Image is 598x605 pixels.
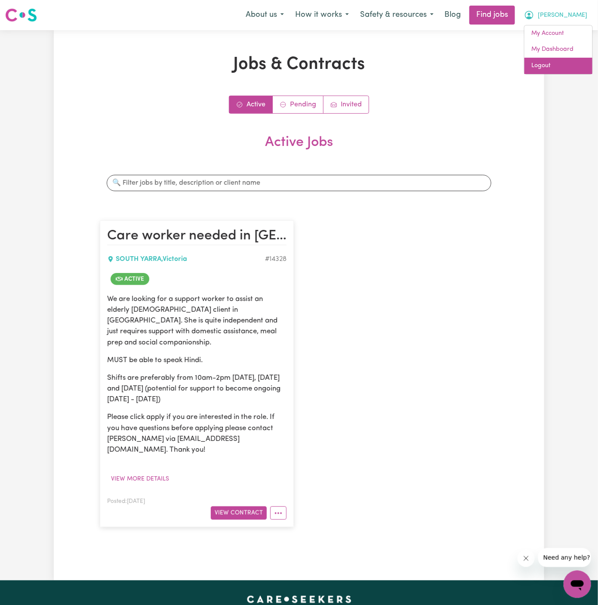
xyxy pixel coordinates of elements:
[518,6,593,24] button: My Account
[538,11,587,20] span: [PERSON_NAME]
[273,96,324,113] a: Contracts pending review
[107,412,287,455] p: Please click apply if you are interested in the role. If you have questions before applying pleas...
[100,134,498,164] h2: Active Jobs
[524,25,593,74] div: My Account
[107,355,287,366] p: MUST be able to speak Hindi.
[270,506,287,520] button: More options
[564,571,591,598] iframe: Button to launch messaging window
[524,25,592,42] a: My Account
[324,96,369,113] a: Job invitations
[100,54,498,75] h1: Jobs & Contracts
[107,372,287,405] p: Shifts are preferably from 10am-2pm [DATE], [DATE] and [DATE] (potential for support to become on...
[211,506,267,520] button: View Contract
[107,254,265,264] div: SOUTH YARRA , Victoria
[5,5,37,25] a: Careseekers logo
[107,228,287,245] h2: Care worker needed in South Yarra VIC
[265,254,287,264] div: Job ID #14328
[111,273,149,285] span: Job is active
[247,596,351,603] a: Careseekers home page
[439,6,466,25] a: Blog
[354,6,439,24] button: Safety & resources
[524,58,592,74] a: Logout
[469,6,515,25] a: Find jobs
[107,175,491,191] input: 🔍 Filter jobs by title, description or client name
[240,6,290,24] button: About us
[107,294,287,348] p: We are looking for a support worker to assist an elderly [DEMOGRAPHIC_DATA] client in [GEOGRAPHIC...
[290,6,354,24] button: How it works
[229,96,273,113] a: Active jobs
[107,472,173,486] button: View more details
[538,548,591,567] iframe: Message from company
[518,550,535,567] iframe: Close message
[107,499,145,504] span: Posted: [DATE]
[5,7,37,23] img: Careseekers logo
[524,41,592,58] a: My Dashboard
